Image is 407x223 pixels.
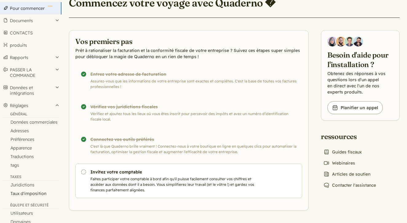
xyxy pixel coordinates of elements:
p: Obtenez des réponses à vos questions lors d'un appel en direct avec l'un de nos experts produits. [327,70,393,95]
div: général [2,112,59,118]
img: Jairo Fumero, chargé de compte chez Quaderno [336,37,346,46]
a: Invitez votre comptable Faites participer votre comptable à bord afin qu'il puisse facilement con... [75,164,302,198]
p: Prêt à rationaliser la facturation et la conformité fiscale de votre entreprise ? Suivez ces étap... [75,47,302,60]
a: Planifier un appel [327,101,383,114]
p: Faites participer votre comptable à bord afin qu'il puisse facilement consulter vos chiffres et a... [90,176,256,193]
img: Ivo Oltmans, développeur d'entreprise chez Quaderno [345,37,354,46]
h3: Invitez votre comptable [90,169,256,175]
div: ÉQUIPE ET SÉCURITÉ [2,203,59,209]
a: Guides fiscaux [321,148,364,156]
h2: Vos premiers pas [75,37,302,46]
a: Articles de soutien [321,170,373,178]
img: Diana Carrasco, responsable de compte chez Quaderno [327,37,337,46]
div: Taxes [2,174,59,181]
img: Javier Rubio, DevRel à Quaderno [353,37,363,46]
h2: Besoin d'aide pour l'installation ? [327,50,393,69]
a: Contacter l'assistance [321,181,378,189]
a: Webinaires [321,159,358,167]
h2: ressources [321,132,378,141]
